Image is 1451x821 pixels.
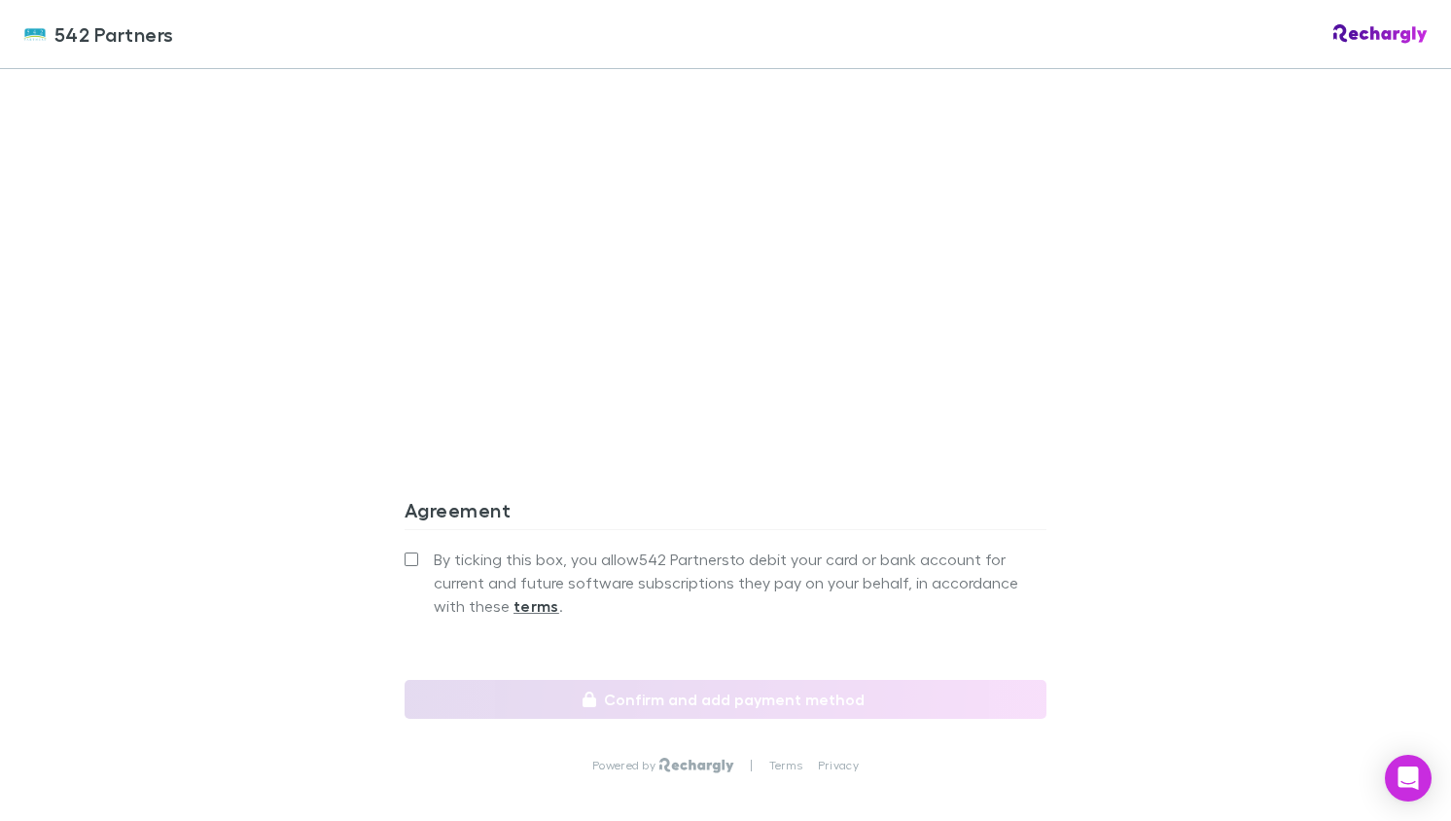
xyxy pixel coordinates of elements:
span: By ticking this box, you allow 542 Partners to debit your card or bank account for current and fu... [434,548,1046,618]
button: Confirm and add payment method [405,680,1046,719]
div: Open Intercom Messenger [1385,755,1432,802]
h3: Agreement [405,498,1046,529]
img: 542 Partners's Logo [23,22,47,46]
img: Rechargly Logo [659,758,734,773]
img: Rechargly Logo [1333,24,1428,44]
p: | [750,758,753,773]
p: Powered by [592,758,659,773]
a: Terms [769,758,802,773]
a: Privacy [818,758,859,773]
span: 542 Partners [54,19,174,49]
strong: terms [513,596,559,616]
